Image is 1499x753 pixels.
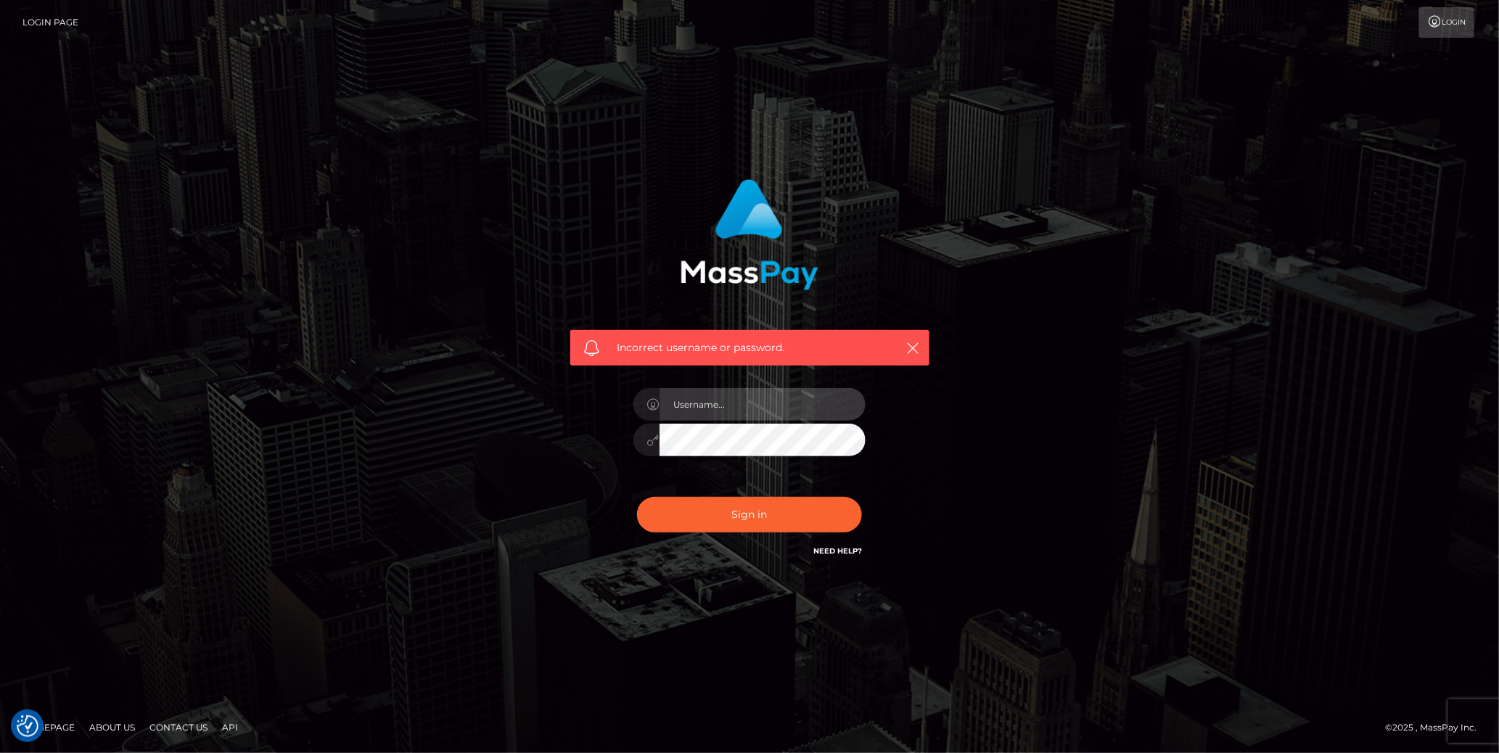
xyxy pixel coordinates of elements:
img: MassPay Login [681,179,818,290]
a: Login [1419,7,1474,38]
a: Contact Us [144,716,213,738]
div: © 2025 , MassPay Inc. [1386,720,1488,736]
input: Username... [660,388,866,421]
a: Homepage [16,716,81,738]
a: Need Help? [813,546,862,556]
img: Revisit consent button [17,715,38,737]
a: API [216,716,244,738]
span: Incorrect username or password. [617,340,882,355]
a: About Us [83,716,141,738]
button: Sign in [637,497,862,532]
button: Consent Preferences [17,715,38,737]
a: Login Page [22,7,78,38]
